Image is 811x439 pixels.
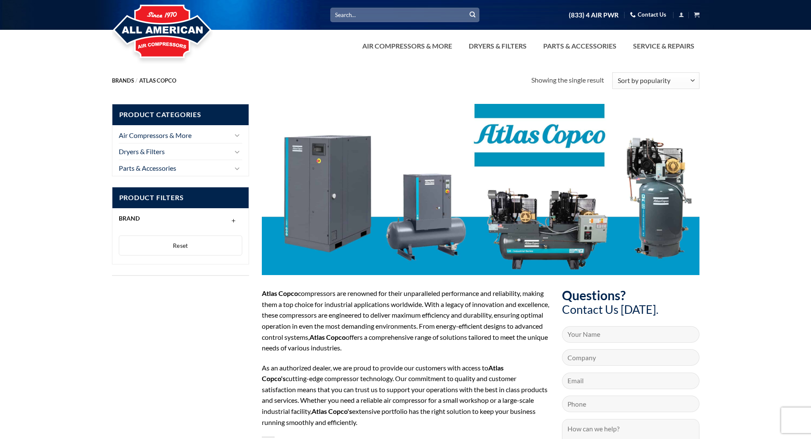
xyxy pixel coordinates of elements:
[173,242,188,249] span: Reset
[694,9,699,20] a: View cart
[112,104,249,125] span: Product Categories
[679,9,684,20] a: Login
[357,37,457,55] a: Air Compressors & More
[562,373,699,389] input: Email
[562,287,626,303] span: Questions?
[531,75,604,86] p: Showing the single result
[569,8,619,23] a: (833) 4 AIR PWR
[119,160,230,176] a: Parts & Accessories
[562,349,699,366] input: Company
[562,396,699,412] input: Phone
[628,37,699,55] a: Service & Repairs
[612,72,699,89] select: Shop order
[262,362,549,428] p: As an authorized dealer, we are proud to provide our customers with access to cutting-edge compre...
[330,8,479,22] input: Search…
[232,163,242,173] button: Toggle
[464,37,532,55] a: Dryers & Filters
[630,8,666,21] a: Contact Us
[466,9,479,21] button: Submit
[232,146,242,157] button: Toggle
[112,77,532,84] nav: Breadcrumb
[538,37,622,55] a: Parts & Accessories
[135,77,138,84] span: /
[232,130,242,140] button: Toggle
[562,302,659,316] span: Contact Us [DATE].
[119,143,230,160] a: Dryers & Filters
[309,333,346,341] strong: Atlas Copco
[262,289,298,297] strong: Atlas Copco
[312,407,352,415] strong: Atlas Copco's
[119,127,230,143] a: Air Compressors & More
[562,326,699,343] input: Your Name
[262,288,549,353] p: compressors are renowned for their unparalleled performance and reliability, making them a top ch...
[112,187,249,208] span: Product Filters
[119,235,243,256] button: Reset
[119,215,140,222] span: Brand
